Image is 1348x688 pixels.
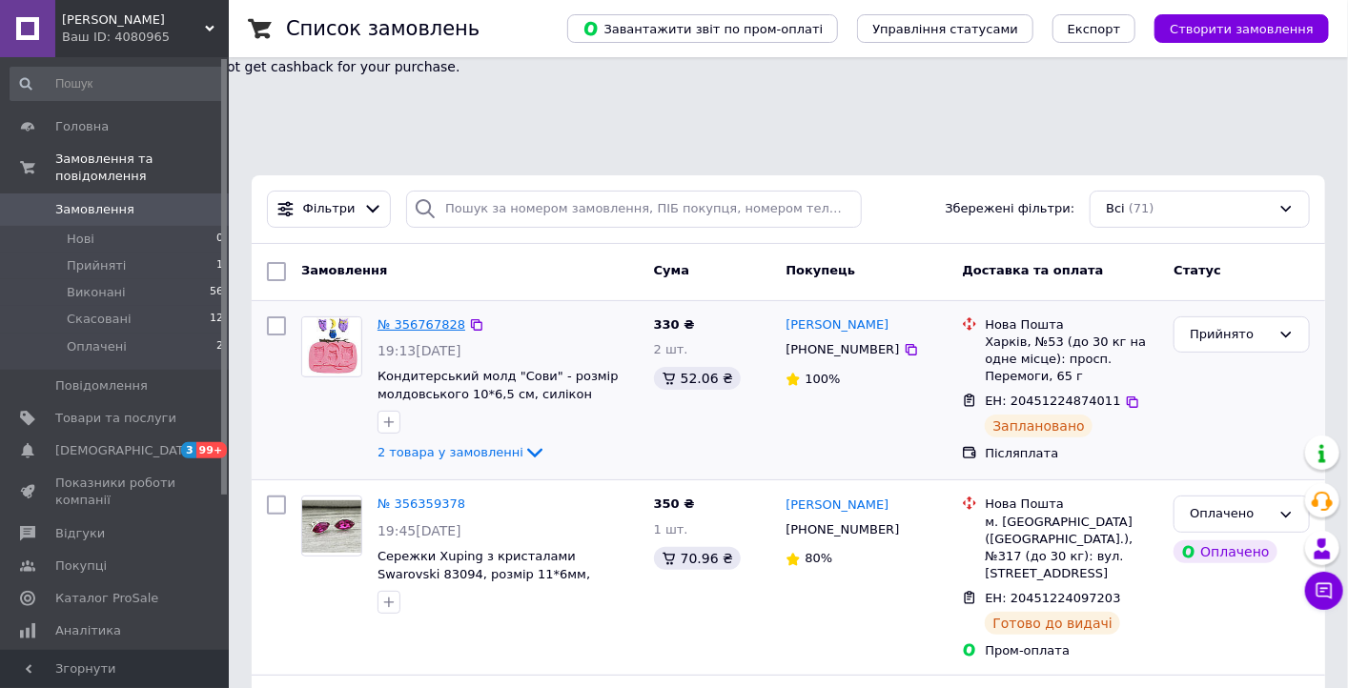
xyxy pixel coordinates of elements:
[378,343,461,358] span: 19:13[DATE]
[654,342,688,356] span: 2 шт.
[302,500,361,553] img: Фото товару
[301,496,362,556] a: Фото товару
[216,338,223,355] span: 2
[378,369,619,401] a: Кондитерський молд "Сови" - розмір молдовського 10*6,5 см, силікон
[378,549,590,598] a: Сережки Xuping з кристалами Swarovski 83094, розмір 11*6мм, медичний сплав
[654,547,741,570] div: 70.96 ₴
[1129,201,1154,215] span: (71)
[55,151,229,185] span: Замовлення та повідомлення
[216,257,223,274] span: 1
[55,410,176,427] span: Товари та послуги
[985,514,1158,583] div: м. [GEOGRAPHIC_DATA] ([GEOGRAPHIC_DATA].), №317 (до 30 кг): вул. [STREET_ADDRESS]
[378,523,461,538] span: 19:45[DATE]
[210,311,223,328] span: 12
[786,316,888,334] a: [PERSON_NAME]
[378,445,546,459] a: 2 товара у замовленні
[654,496,695,511] span: 350 ₴
[1190,504,1271,524] div: Оплачено
[654,263,689,277] span: Cума
[654,522,688,536] span: 1 шт.
[786,496,888,515] a: [PERSON_NAME]
[786,263,855,277] span: Покупець
[985,496,1158,513] div: Нова Пошта
[67,338,127,355] span: Оплачені
[302,317,361,375] img: Фото товару
[67,311,132,328] span: Скасовані
[1305,572,1343,610] button: Чат з покупцем
[872,22,1018,36] span: Управління статусами
[1052,14,1136,43] button: Експорт
[378,496,465,511] a: № 356359378
[857,14,1033,43] button: Управління статусами
[67,284,126,301] span: Виконані
[1135,21,1329,35] a: Створити замовлення
[1068,22,1121,36] span: Експорт
[1190,325,1271,345] div: Прийнято
[378,317,465,332] a: № 356767828
[985,642,1158,659] div: Пром-оплата
[654,367,741,390] div: 52.06 ₴
[1174,263,1221,277] span: Статус
[62,29,229,46] div: Ваш ID: 4080965
[55,118,109,135] span: Головна
[1174,540,1277,563] div: Оплачено
[962,263,1103,277] span: Доставка та оплата
[782,337,903,362] div: [PHONE_NUMBER]
[55,377,148,395] span: Повідомлення
[55,442,196,459] span: [DEMOGRAPHIC_DATA]
[286,17,480,40] h1: Список замовлень
[582,20,823,37] span: Завантажити звіт по пром-оплаті
[55,590,158,607] span: Каталог ProSale
[985,394,1120,408] span: ЕН: 20451224874011
[55,622,121,639] span: Аналітика
[985,316,1158,334] div: Нова Пошта
[55,475,176,509] span: Показники роботи компанії
[782,517,903,542] div: [PHONE_NUMBER]
[67,257,126,274] span: Прийняті
[303,200,356,218] span: Фільтри
[210,284,223,301] span: 56
[55,557,107,575] span: Покупці
[67,231,94,248] span: Нові
[567,14,838,43] button: Завантажити звіт по пром-оплаті
[301,263,387,277] span: Замовлення
[945,200,1074,218] span: Збережені фільтри:
[196,442,228,458] span: 99+
[378,445,523,459] span: 2 товара у замовленні
[985,334,1158,386] div: Харків, №53 (до 30 кг на одне місце): просп. Перемоги, 65 г
[805,551,832,565] span: 80%
[216,231,223,248] span: 0
[1170,22,1314,36] span: Створити замовлення
[985,591,1120,605] span: ЕН: 20451224097203
[805,372,840,386] span: 100%
[654,317,695,332] span: 330 ₴
[985,612,1120,635] div: Готово до видачі
[301,316,362,377] a: Фото товару
[985,445,1158,462] div: Післяплата
[55,525,105,542] span: Відгуки
[1154,14,1329,43] button: Створити замовлення
[406,191,861,228] input: Пошук за номером замовлення, ПІБ покупця, номером телефону, Email, номером накладної
[1106,200,1125,218] span: Всі
[62,11,205,29] span: Julia-Janet
[181,442,196,458] span: 3
[985,415,1093,437] div: Заплановано
[55,201,134,218] span: Замовлення
[10,67,225,101] input: Пошук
